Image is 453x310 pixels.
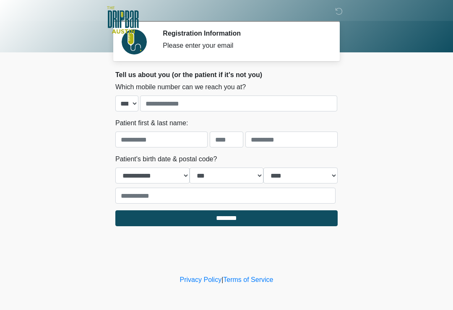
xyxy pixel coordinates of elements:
a: Terms of Service [223,276,273,283]
div: Please enter your email [163,41,325,51]
img: The DRIPBaR - Austin The Domain Logo [107,6,139,34]
a: Privacy Policy [180,276,222,283]
label: Which mobile number can we reach you at? [115,82,246,92]
label: Patient's birth date & postal code? [115,154,217,164]
img: Agent Avatar [122,29,147,54]
label: Patient first & last name: [115,118,188,128]
a: | [221,276,223,283]
h2: Tell us about you (or the patient if it's not you) [115,71,338,79]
